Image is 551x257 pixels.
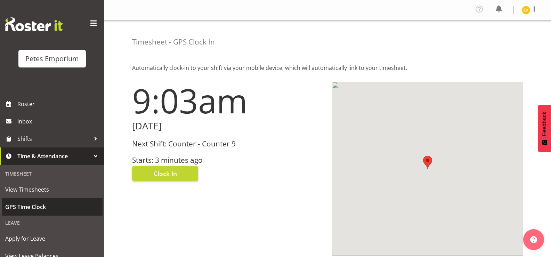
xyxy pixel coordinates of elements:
[17,151,90,161] span: Time & Attendance
[5,202,99,212] span: GPS Time Clock
[2,181,103,198] a: View Timesheets
[2,167,103,181] div: Timesheet
[2,216,103,230] div: Leave
[522,6,530,14] img: eva-vailini10223.jpg
[2,230,103,247] a: Apply for Leave
[132,38,215,46] h4: Timesheet - GPS Clock In
[530,236,537,243] img: help-xxl-2.png
[132,166,198,181] button: Clock In
[17,134,90,144] span: Shifts
[132,156,324,164] h3: Starts: 3 minutes ago
[17,99,101,109] span: Roster
[538,105,551,152] button: Feedback - Show survey
[2,198,103,216] a: GPS Time Clock
[25,54,79,64] div: Petes Emporium
[17,116,101,127] span: Inbox
[5,233,99,244] span: Apply for Leave
[132,121,324,131] h2: [DATE]
[5,184,99,195] span: View Timesheets
[541,112,548,136] span: Feedback
[5,17,63,31] img: Rosterit website logo
[132,82,324,119] h1: 9:03am
[132,64,523,72] p: Automatically clock-in to your shift via your mobile device, which will automatically link to you...
[132,140,324,148] h3: Next Shift: Counter - Counter 9
[154,169,177,178] span: Clock In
